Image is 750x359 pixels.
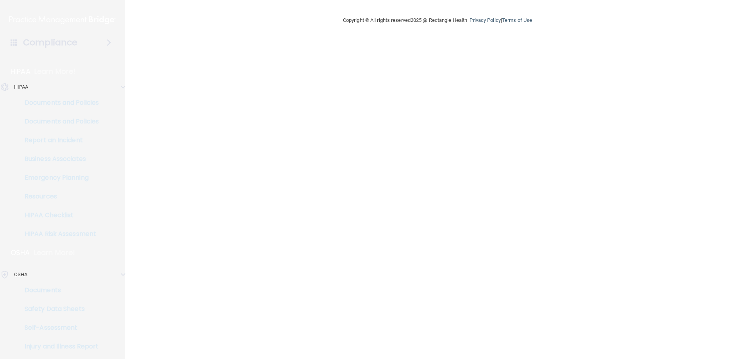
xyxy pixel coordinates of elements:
p: Self-Assessment [5,324,112,332]
p: OSHA [14,270,27,279]
p: Documents and Policies [5,118,112,125]
p: Learn More! [34,67,76,76]
p: Emergency Planning [5,174,112,182]
p: HIPAA [11,67,30,76]
p: Report an Incident [5,136,112,144]
h4: Compliance [23,37,77,48]
p: Resources [5,193,112,200]
p: HIPAA Checklist [5,211,112,219]
p: Documents [5,286,112,294]
p: HIPAA [14,82,29,92]
p: HIPAA Risk Assessment [5,230,112,238]
img: PMB logo [9,12,116,28]
a: Terms of Use [502,17,532,23]
p: Injury and Illness Report [5,343,112,350]
a: Privacy Policy [470,17,500,23]
p: Safety Data Sheets [5,305,112,313]
p: OSHA [11,248,30,257]
p: Documents and Policies [5,99,112,107]
p: Business Associates [5,155,112,163]
div: Copyright © All rights reserved 2025 @ Rectangle Health | | [295,8,580,33]
p: Learn More! [34,248,75,257]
